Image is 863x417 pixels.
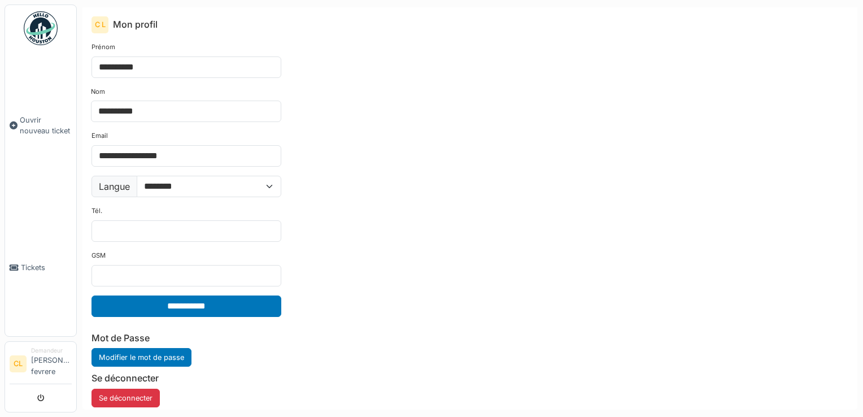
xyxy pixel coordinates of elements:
label: Prénom [91,42,115,52]
h6: Mon profil [113,19,158,30]
span: Ouvrir nouveau ticket [20,115,72,136]
li: [PERSON_NAME] fevrere [31,346,72,381]
div: C L [91,16,108,33]
label: Tél. [91,206,102,216]
label: GSM [91,251,106,260]
a: Ouvrir nouveau ticket [5,51,76,199]
button: Se déconnecter [91,389,160,407]
label: Email [91,131,108,141]
div: Demandeur [31,346,72,355]
label: Langue [91,176,137,197]
img: Badge_color-CXgf-gQk.svg [24,11,58,45]
label: Nom [91,87,105,97]
li: CL [10,355,27,372]
a: Tickets [5,199,76,336]
h6: Mot de Passe [91,333,281,344]
a: CL Demandeur[PERSON_NAME] fevrere [10,346,72,384]
a: Modifier le mot de passe [91,348,191,367]
span: Tickets [21,262,72,273]
h6: Se déconnecter [91,373,281,384]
